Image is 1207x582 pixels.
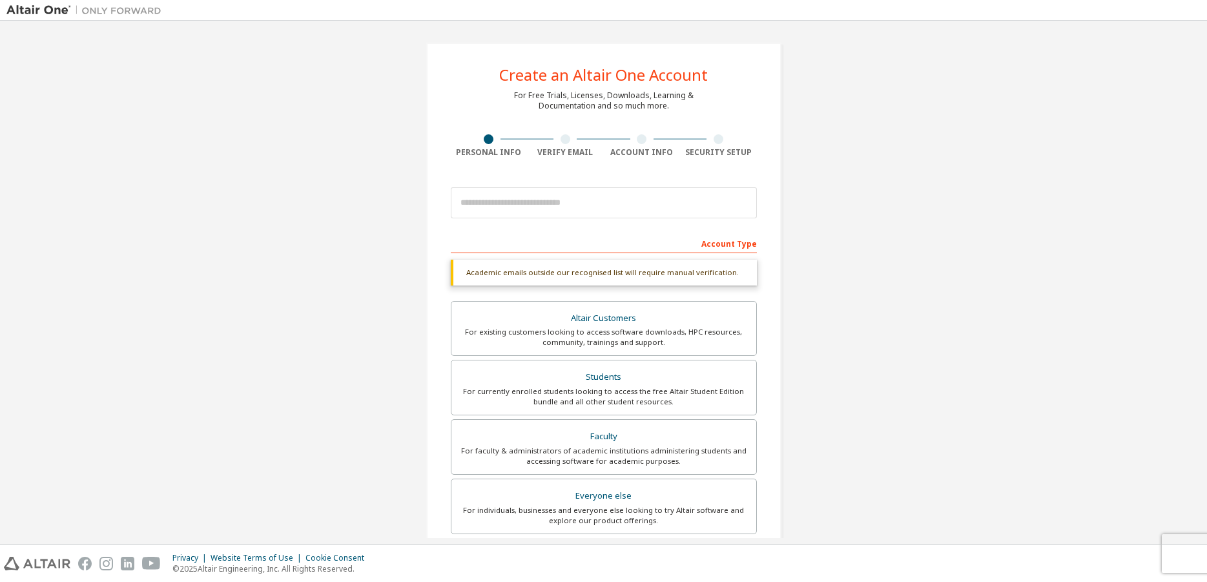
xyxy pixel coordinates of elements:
div: Privacy [172,553,211,563]
div: Faculty [459,428,748,446]
div: Everyone else [459,487,748,505]
div: Academic emails outside our recognised list will require manual verification. [451,260,757,286]
div: Create an Altair One Account [499,67,708,83]
div: Security Setup [680,147,757,158]
div: For currently enrolled students looking to access the free Altair Student Edition bundle and all ... [459,386,748,407]
img: instagram.svg [99,557,113,570]
div: Account Type [451,233,757,253]
img: youtube.svg [142,557,161,570]
img: facebook.svg [78,557,92,570]
div: For existing customers looking to access software downloads, HPC resources, community, trainings ... [459,327,748,348]
p: © 2025 Altair Engineering, Inc. All Rights Reserved. [172,563,372,574]
img: altair_logo.svg [4,557,70,570]
div: Personal Info [451,147,528,158]
img: linkedin.svg [121,557,134,570]
div: Verify Email [527,147,604,158]
div: For Free Trials, Licenses, Downloads, Learning & Documentation and so much more. [514,90,694,111]
div: Students [459,368,748,386]
img: Altair One [6,4,168,17]
div: For individuals, businesses and everyone else looking to try Altair software and explore our prod... [459,505,748,526]
div: Account Info [604,147,681,158]
div: Altair Customers [459,309,748,327]
div: Website Terms of Use [211,553,305,563]
div: For faculty & administrators of academic institutions administering students and accessing softwa... [459,446,748,466]
div: Cookie Consent [305,553,372,563]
